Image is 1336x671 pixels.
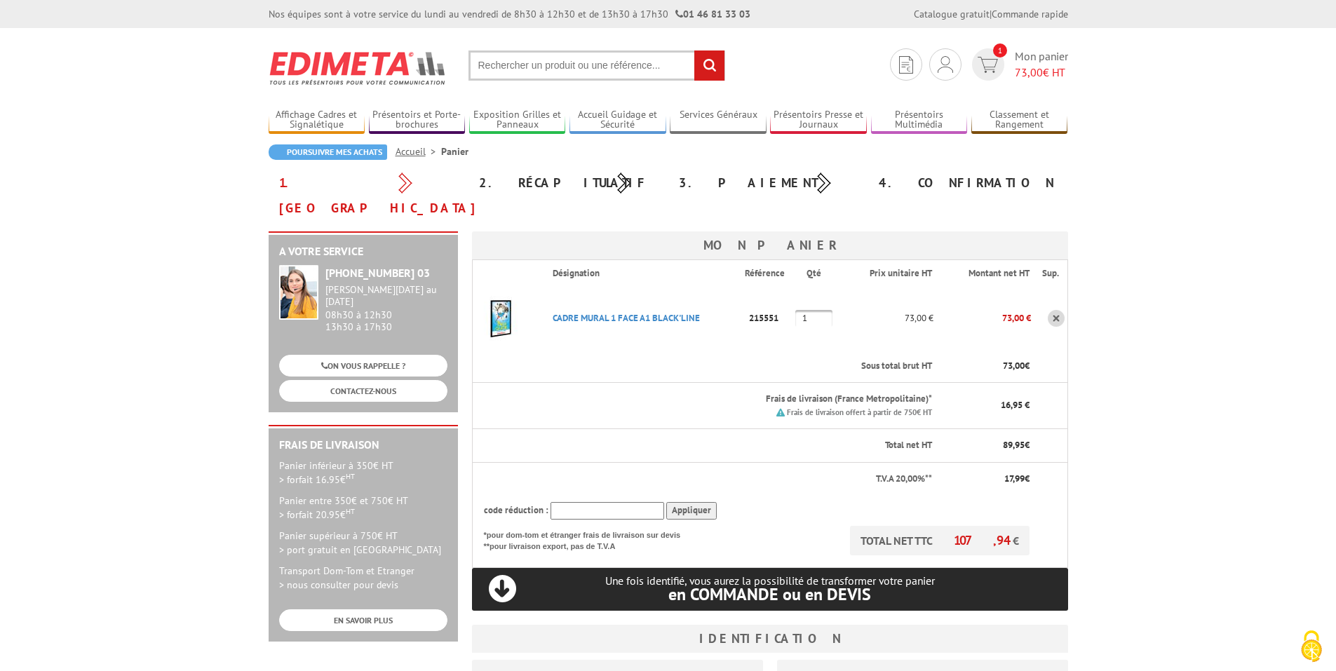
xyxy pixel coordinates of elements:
[569,109,666,132] a: Accueil Guidage et Sécurité
[770,109,867,132] a: Présentoirs Presse et Journaux
[279,265,318,320] img: widget-service.jpg
[668,583,871,605] span: en COMMANDE ou en DEVIS
[441,144,468,158] li: Panier
[484,439,932,452] p: Total net HT
[1015,48,1068,81] span: Mon panier
[541,260,745,287] th: Désignation
[914,7,1068,21] div: |
[279,564,447,592] p: Transport Dom-Tom et Etranger
[795,260,841,287] th: Qté
[325,284,447,332] div: 08h30 à 12h30 13h30 à 17h30
[1294,629,1329,664] img: Cookies (fenêtre modale)
[279,473,355,486] span: > forfait 16.95€
[945,267,1030,280] p: Montant net HT
[745,267,794,280] p: Référence
[945,473,1030,486] p: €
[745,306,795,330] p: 215551
[945,439,1030,452] p: €
[269,42,447,94] img: Edimeta
[1287,623,1336,671] button: Cookies (fenêtre modale)
[993,43,1007,57] span: 1
[473,290,529,346] img: CADRE MURAL 1 FACE A1 BLACK'LINE
[279,380,447,402] a: CONTACTEZ-NOUS
[279,494,447,522] p: Panier entre 350€ et 750€ HT
[933,306,1031,330] p: 73,00 €
[346,471,355,481] sup: HT
[971,109,1068,132] a: Classement et Rangement
[279,609,447,631] a: EN SAVOIR PLUS
[776,408,785,416] img: picto.png
[553,393,932,406] p: Frais de livraison (France Metropolitaine)*
[541,350,933,383] th: Sous total brut HT
[269,144,387,160] a: Poursuivre mes achats
[1031,260,1067,287] th: Sup.
[484,526,694,552] p: *pour dom-tom et étranger frais de livraison sur devis **pour livraison export, pas de T.V.A
[1004,473,1025,484] span: 17,99
[279,459,447,487] p: Panier inférieur à 350€ HT
[325,266,430,280] strong: [PHONE_NUMBER] 03
[868,170,1068,196] div: 4. Confirmation
[675,8,750,20] strong: 01 46 81 33 03
[484,504,548,516] span: code réduction :
[694,50,724,81] input: rechercher
[899,56,913,74] img: devis rapide
[468,50,725,81] input: Rechercher un produit ou une référence...
[852,267,931,280] p: Prix unitaire HT
[1015,65,1043,79] span: 73,00
[468,170,668,196] div: 2. Récapitulatif
[841,306,933,330] p: 73,00 €
[945,360,1030,373] p: €
[787,407,932,417] small: Frais de livraison offert à partir de 750€ HT
[279,245,447,258] h2: A votre service
[279,439,447,452] h2: Frais de Livraison
[969,48,1068,81] a: devis rapide 1 Mon panier 73,00€ HT
[668,170,868,196] div: 3. Paiement
[938,56,953,73] img: devis rapide
[396,145,441,158] a: Accueil
[325,284,447,308] div: [PERSON_NAME][DATE] au [DATE]
[484,473,932,486] p: T.V.A 20,00%**
[279,355,447,377] a: ON VOUS RAPPELLE ?
[472,574,1068,603] p: Une fois identifié, vous aurez la possibilité de transformer votre panier
[279,543,441,556] span: > port gratuit en [GEOGRAPHIC_DATA]
[269,170,468,221] div: 1. [GEOGRAPHIC_DATA]
[1003,439,1025,451] span: 89,95
[279,578,398,591] span: > nous consulter pour devis
[670,109,767,132] a: Services Généraux
[954,532,1013,548] span: 107,94
[914,8,990,20] a: Catalogue gratuit
[1001,399,1030,411] span: 16,95 €
[553,312,700,324] a: CADRE MURAL 1 FACE A1 BLACK'LINE
[346,506,355,516] sup: HT
[871,109,968,132] a: Présentoirs Multimédia
[469,109,566,132] a: Exposition Grilles et Panneaux
[1003,360,1025,372] span: 73,00
[279,508,355,521] span: > forfait 20.95€
[1015,65,1068,81] span: € HT
[978,57,998,73] img: devis rapide
[269,7,750,21] div: Nos équipes sont à votre service du lundi au vendredi de 8h30 à 12h30 et de 13h30 à 17h30
[279,529,447,557] p: Panier supérieur à 750€ HT
[269,109,365,132] a: Affichage Cadres et Signalétique
[472,231,1068,259] h3: Mon panier
[472,625,1068,653] h3: Identification
[992,8,1068,20] a: Commande rapide
[666,502,717,520] input: Appliquer
[850,526,1030,555] p: TOTAL NET TTC €
[369,109,466,132] a: Présentoirs et Porte-brochures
